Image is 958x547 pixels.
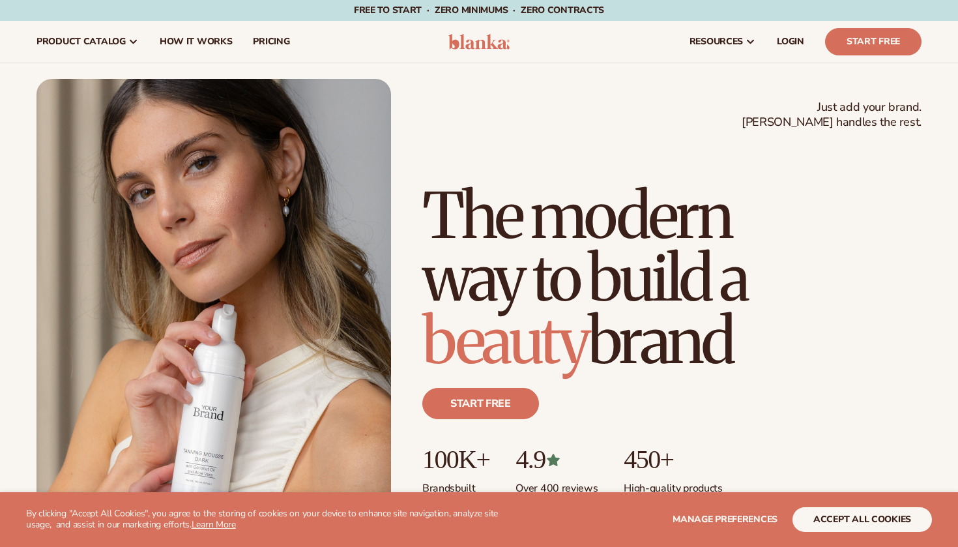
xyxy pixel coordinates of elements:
[149,21,243,63] a: How It Works
[26,21,149,63] a: product catalog
[253,37,289,47] span: pricing
[242,21,300,63] a: pricing
[777,37,804,47] span: LOGIN
[679,21,766,63] a: resources
[515,474,598,495] p: Over 400 reviews
[354,4,604,16] span: Free to start · ZERO minimums · ZERO contracts
[673,513,777,525] span: Manage preferences
[422,302,588,380] span: beauty
[825,28,922,55] a: Start Free
[422,388,539,419] a: Start free
[26,509,509,531] p: By clicking "Accept All Cookies", you agree to the storing of cookies on your device to enhance s...
[624,445,722,474] p: 450+
[624,474,722,495] p: High-quality products
[792,507,932,532] button: accept all cookies
[36,37,126,47] span: product catalog
[160,37,233,47] span: How It Works
[422,185,922,372] h1: The modern way to build a brand
[673,507,777,532] button: Manage preferences
[742,100,922,130] span: Just add your brand. [PERSON_NAME] handles the rest.
[515,445,598,474] p: 4.9
[766,21,815,63] a: LOGIN
[448,34,510,50] img: logo
[36,79,391,526] img: Female holding tanning mousse.
[689,37,743,47] span: resources
[422,474,489,495] p: Brands built
[192,518,236,531] a: Learn More
[422,445,489,474] p: 100K+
